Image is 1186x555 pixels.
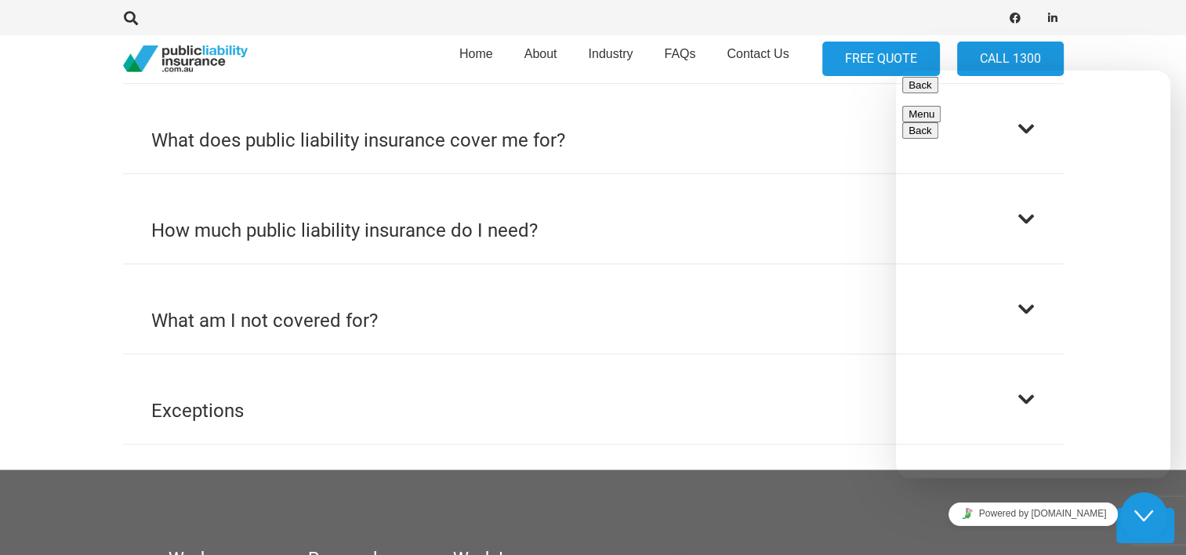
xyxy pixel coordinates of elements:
[459,47,493,60] span: Home
[588,47,633,60] span: Industry
[664,47,695,60] span: FAQs
[123,354,1064,444] button: Exceptions
[896,496,1170,531] iframe: chat widget
[711,31,804,87] a: Contact Us
[151,397,244,425] h2: Exceptions
[572,31,648,87] a: Industry
[123,174,1064,263] button: How much public liability insurance do I need?
[123,84,1064,173] button: What does public liability insurance cover me for?
[151,126,565,154] h2: What does public liability insurance cover me for?
[151,307,378,335] h2: What am I not covered for?
[957,42,1064,77] a: Call 1300
[123,45,248,73] a: pli_logotransparent
[1120,492,1170,539] iframe: chat widget
[151,216,538,245] h2: How much public liability insurance do I need?
[822,42,940,77] a: FREE QUOTE
[509,31,573,87] a: About
[444,31,509,87] a: Home
[123,264,1064,354] button: What am I not covered for?
[648,31,711,87] a: FAQs
[1004,7,1026,29] a: Facebook
[116,11,147,25] a: Search
[896,71,1170,478] iframe: chat widget
[524,47,557,60] span: About
[727,47,789,60] span: Contact Us
[1042,7,1064,29] a: LinkedIn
